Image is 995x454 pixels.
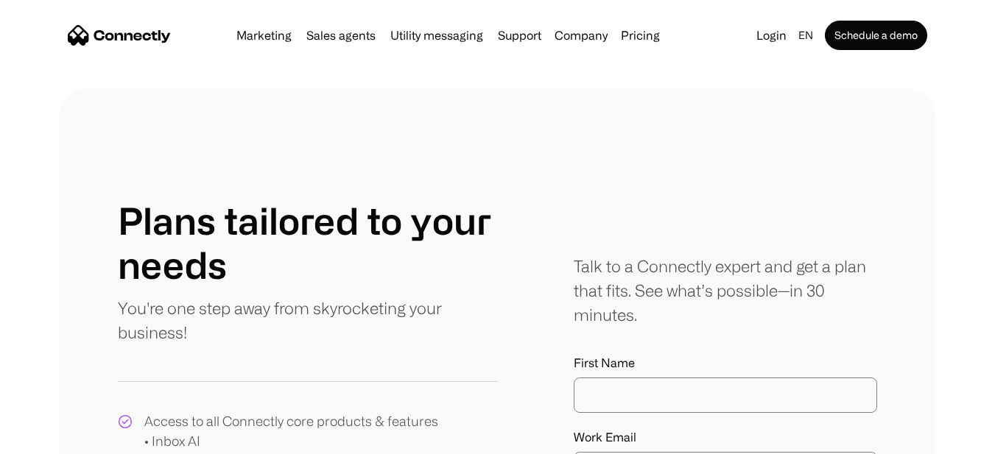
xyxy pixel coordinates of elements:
[118,296,498,344] p: You're one step away from skyrocketing your business!
[555,25,608,46] div: Company
[118,199,498,287] h1: Plans tailored to your needs
[68,24,171,46] a: home
[231,29,298,41] a: Marketing
[29,428,88,449] ul: Language list
[825,21,927,50] a: Schedule a demo
[550,25,612,46] div: Company
[792,25,822,46] div: en
[300,29,382,41] a: Sales agents
[574,430,877,444] label: Work Email
[574,356,877,370] label: First Name
[615,29,666,41] a: Pricing
[798,25,813,46] div: en
[384,29,489,41] a: Utility messaging
[15,427,88,449] aside: Language selected: English
[750,25,792,46] a: Login
[492,29,547,41] a: Support
[574,254,877,327] div: Talk to a Connectly expert and get a plan that fits. See what’s possible—in 30 minutes.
